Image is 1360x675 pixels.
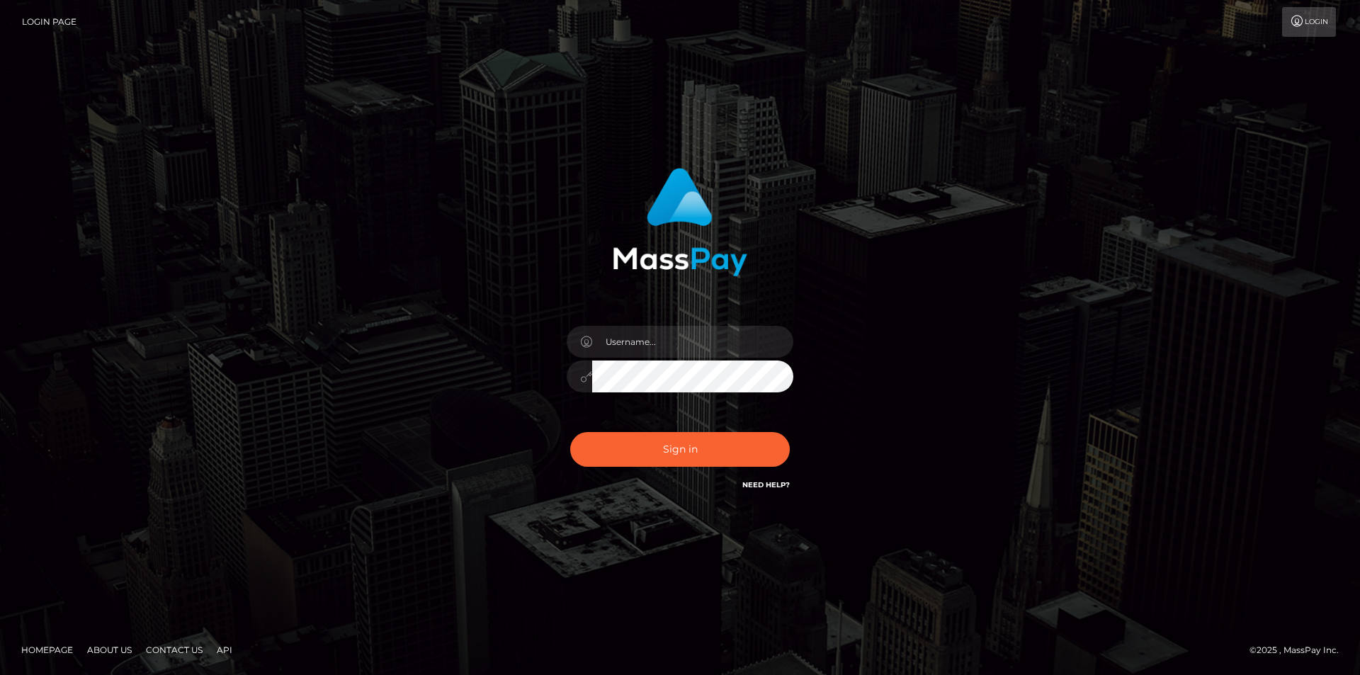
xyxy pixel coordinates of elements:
[22,7,76,37] a: Login Page
[81,639,137,661] a: About Us
[1249,642,1349,658] div: © 2025 , MassPay Inc.
[1282,7,1336,37] a: Login
[140,639,208,661] a: Contact Us
[742,480,790,489] a: Need Help?
[570,432,790,467] button: Sign in
[613,168,747,276] img: MassPay Login
[592,326,793,358] input: Username...
[211,639,238,661] a: API
[16,639,79,661] a: Homepage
